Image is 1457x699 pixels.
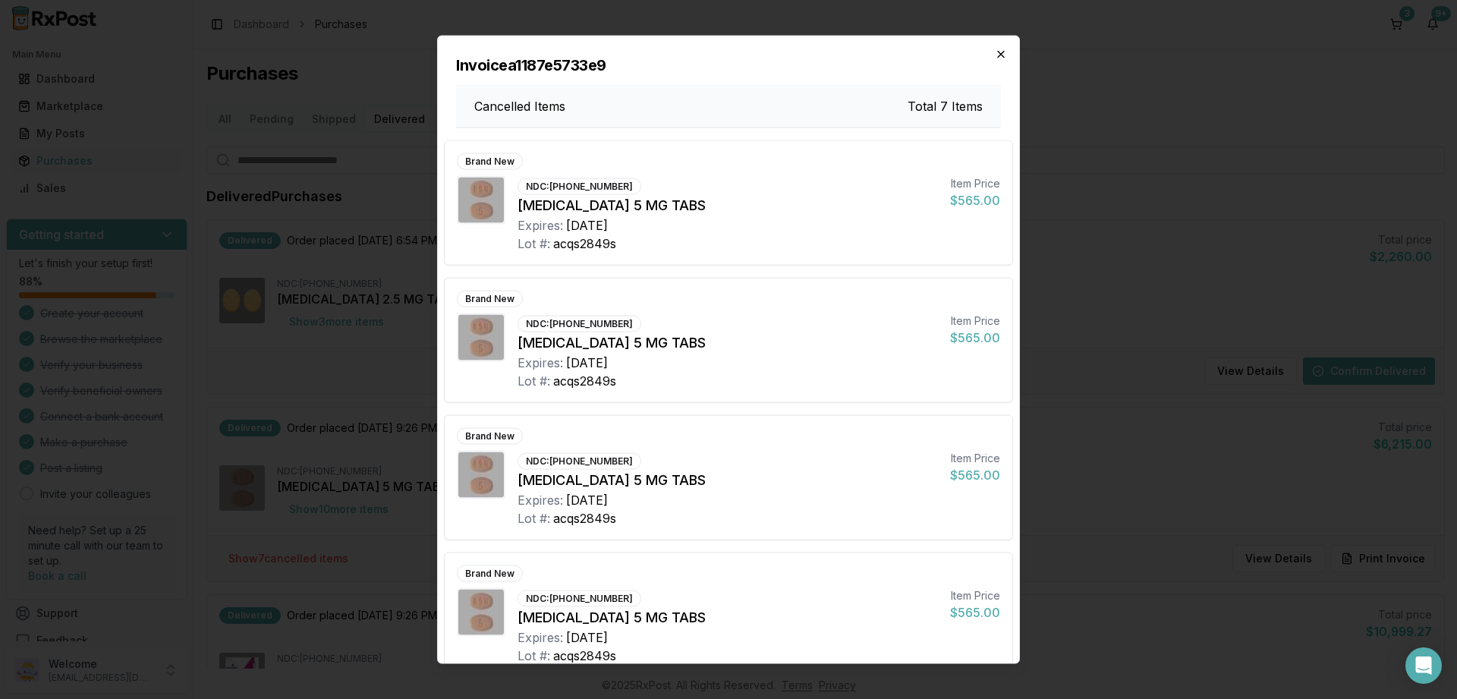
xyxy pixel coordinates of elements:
[950,175,1000,190] div: Item Price
[950,313,1000,328] div: Item Price
[553,234,616,252] div: acqs2849s
[457,153,523,169] div: Brand New
[950,190,1000,209] div: $565.00
[458,452,504,497] img: Eliquis 5 MG TABS
[518,646,550,664] div: Lot #:
[518,315,641,332] div: NDC: [PHONE_NUMBER]
[566,490,608,509] div: [DATE]
[518,452,641,469] div: NDC: [PHONE_NUMBER]
[950,603,1000,621] div: $565.00
[518,606,938,628] div: [MEDICAL_DATA] 5 MG TABS
[553,646,616,664] div: acqs2849s
[457,427,523,444] div: Brand New
[518,234,550,252] div: Lot #:
[950,328,1000,346] div: $565.00
[566,353,608,371] div: [DATE]
[553,509,616,527] div: acqs2849s
[566,628,608,646] div: [DATE]
[553,371,616,389] div: acqs2849s
[566,216,608,234] div: [DATE]
[518,353,563,371] div: Expires:
[518,332,938,353] div: [MEDICAL_DATA] 5 MG TABS
[950,465,1000,483] div: $565.00
[950,587,1000,603] div: Item Price
[458,589,504,634] img: Eliquis 5 MG TABS
[518,178,641,194] div: NDC: [PHONE_NUMBER]
[518,194,938,216] div: [MEDICAL_DATA] 5 MG TABS
[908,96,983,115] h3: Total 7 Items
[518,216,563,234] div: Expires:
[518,469,938,490] div: [MEDICAL_DATA] 5 MG TABS
[518,490,563,509] div: Expires:
[456,54,1001,75] h2: Invoice a1187e5733e9
[518,590,641,606] div: NDC: [PHONE_NUMBER]
[950,450,1000,465] div: Item Price
[458,314,504,360] img: Eliquis 5 MG TABS
[518,628,563,646] div: Expires:
[474,96,565,115] h3: Cancelled Items
[518,371,550,389] div: Lot #:
[458,177,504,222] img: Eliquis 5 MG TABS
[457,290,523,307] div: Brand New
[518,509,550,527] div: Lot #:
[457,565,523,581] div: Brand New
